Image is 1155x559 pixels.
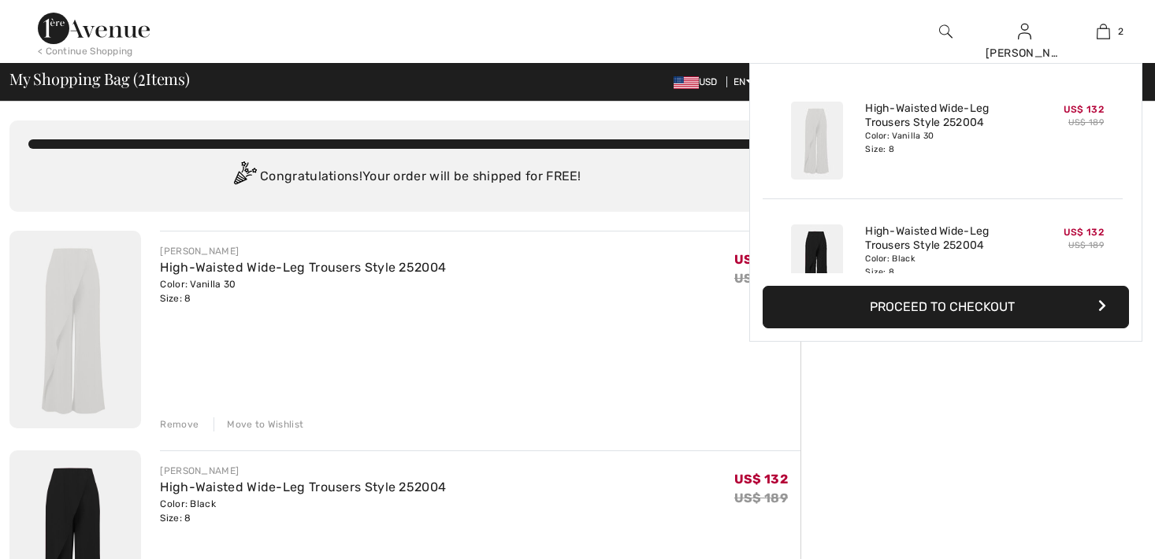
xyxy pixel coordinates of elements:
[9,71,190,87] span: My Shopping Bag ( Items)
[674,76,699,89] img: US Dollar
[160,464,446,478] div: [PERSON_NAME]
[1064,227,1104,238] span: US$ 132
[865,130,1020,155] div: Color: Vanilla 30 Size: 8
[1068,117,1104,128] s: US$ 189
[674,76,724,87] span: USD
[734,472,788,487] span: US$ 132
[214,417,303,431] div: Move to Wishlist
[1064,104,1104,115] span: US$ 132
[791,102,843,180] img: High-Waisted Wide-Leg Trousers Style 252004
[1097,22,1110,41] img: My Bag
[38,13,150,44] img: 1ère Avenue
[1018,22,1031,41] img: My Info
[1068,240,1104,250] s: US$ 189
[160,277,446,305] div: Color: Vanilla 30 Size: 8
[865,102,1020,130] a: High-Waisted Wide-Leg Trousers Style 252004
[160,417,199,431] div: Remove
[733,76,753,87] span: EN
[228,161,260,193] img: Congratulation2.svg
[734,271,788,286] s: US$ 189
[138,67,146,87] span: 2
[734,252,788,267] span: US$ 132
[939,22,953,41] img: search the website
[9,231,141,428] img: High-Waisted Wide-Leg Trousers Style 252004
[1018,24,1031,39] a: Sign In
[763,286,1129,328] button: Proceed to Checkout
[791,224,843,302] img: High-Waisted Wide-Leg Trousers Style 252004
[865,253,1020,278] div: Color: Black Size: 8
[38,44,133,58] div: < Continue Shopping
[28,161,782,193] div: Congratulations! Your order will be shipped for FREE!
[160,244,446,258] div: [PERSON_NAME]
[160,479,446,494] a: High-Waisted Wide-Leg Trousers Style 252004
[160,497,446,525] div: Color: Black Size: 8
[986,45,1063,61] div: [PERSON_NAME]
[734,491,788,505] s: US$ 189
[1064,22,1142,41] a: 2
[1118,24,1123,39] span: 2
[160,260,446,275] a: High-Waisted Wide-Leg Trousers Style 252004
[865,224,1020,253] a: High-Waisted Wide-Leg Trousers Style 252004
